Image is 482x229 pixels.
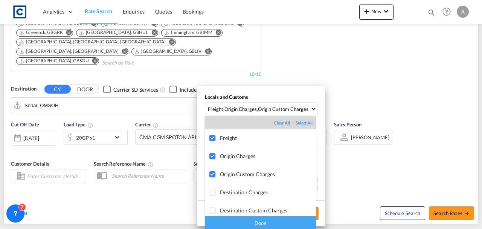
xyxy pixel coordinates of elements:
[274,120,296,126] div: Clear All
[296,120,313,126] div: Select All
[220,207,316,214] div: Destination Custom Charges
[220,153,316,159] div: Origin Charges
[220,189,316,195] div: Destination Charges
[220,135,316,141] div: Freight
[220,171,316,177] div: Origin Custom Charges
